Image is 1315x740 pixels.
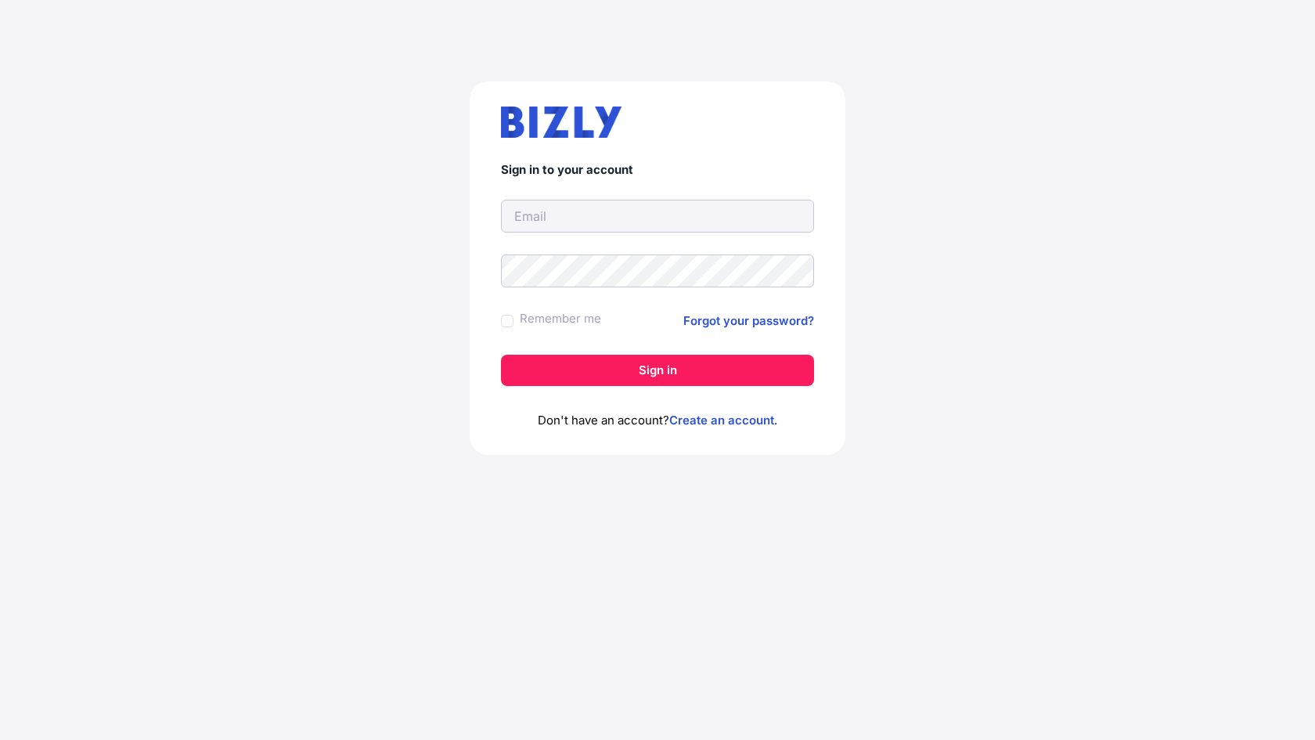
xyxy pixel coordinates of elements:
[501,355,814,386] button: Sign in
[501,200,814,233] input: Email
[520,309,601,328] label: Remember me
[669,413,774,428] a: Create an account
[501,106,621,138] img: bizly_logo.svg
[501,411,814,430] p: Don't have an account? .
[501,163,814,178] h4: Sign in to your account
[683,312,814,330] a: Forgot your password?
